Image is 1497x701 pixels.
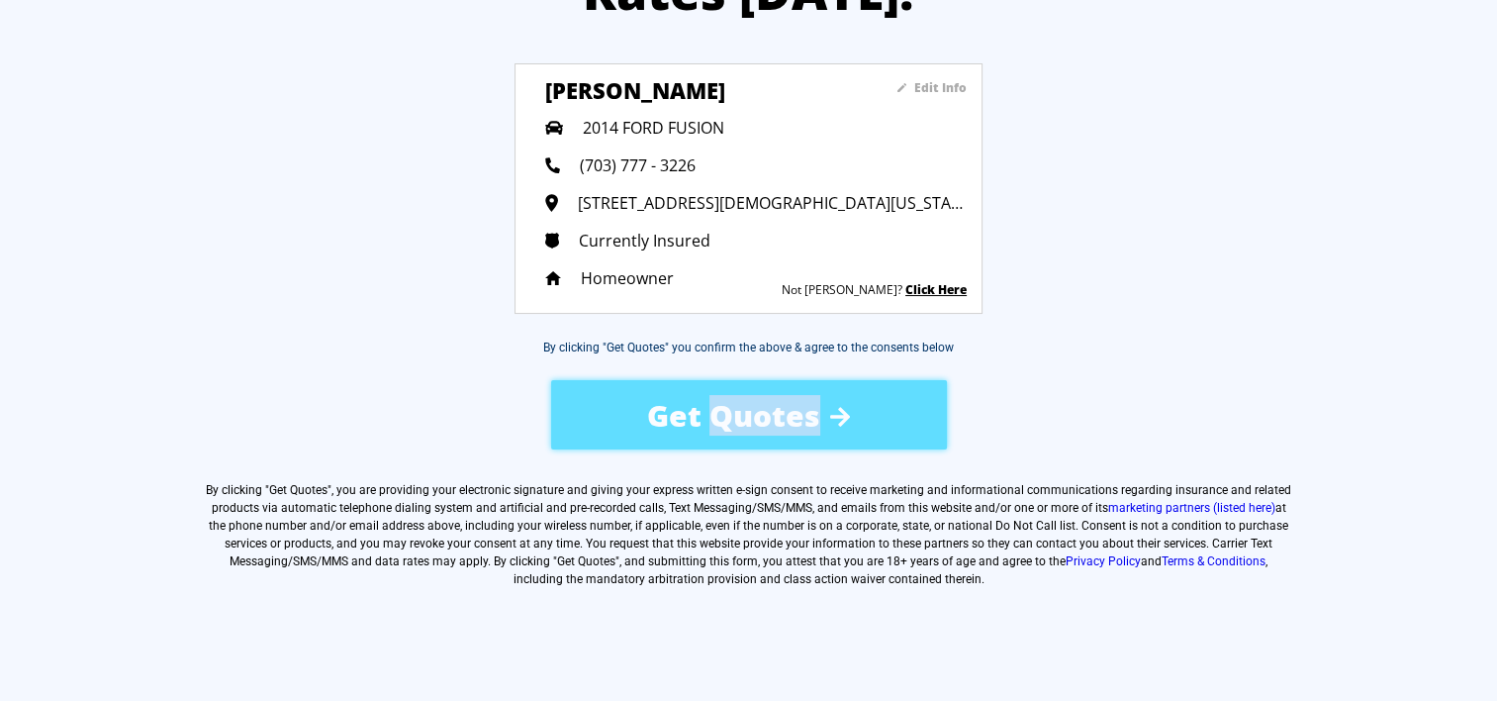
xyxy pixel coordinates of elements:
sapn: Not [PERSON_NAME]? [782,281,902,298]
a: Click Here [905,281,967,298]
a: marketing partners (listed here) [1108,501,1275,515]
span: Get Quotes [269,483,327,497]
span: [STREET_ADDRESS][DEMOGRAPHIC_DATA][US_STATE] [578,192,967,214]
span: 2014 FORD FUSION [583,117,724,139]
span: Homeowner [581,267,674,289]
span: Currently Insured [579,230,710,251]
div: By clicking "Get Quotes" you confirm the above & agree to the consents below [543,339,954,356]
label: By clicking " ", you are providing your electronic signature and giving your express written e-si... [205,481,1293,588]
sapn: Edit Info [914,79,967,96]
span: (703) 777 - 3226 [580,154,696,176]
a: Terms & Conditions [1162,554,1265,568]
h3: [PERSON_NAME] [545,75,837,105]
a: Privacy Policy [1066,554,1141,568]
